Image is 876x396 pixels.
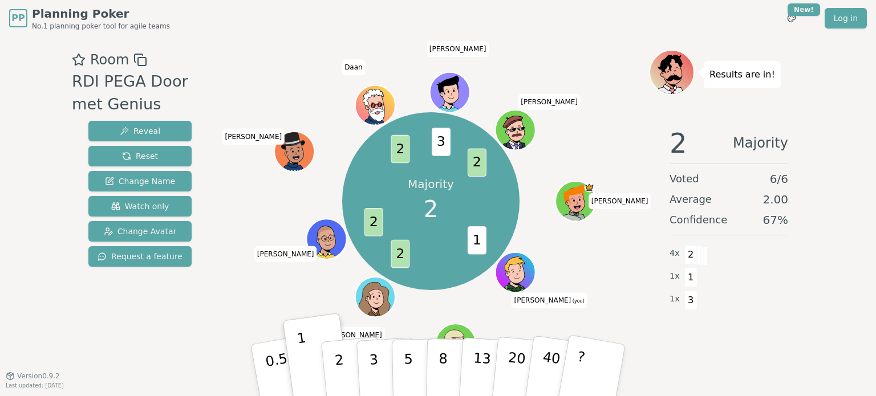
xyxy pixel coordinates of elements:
span: 2 [364,208,383,236]
span: 1 [468,226,486,255]
span: Click to change your name [254,246,317,262]
p: Majority [408,176,454,192]
button: New! [781,8,802,28]
button: Reset [88,146,192,166]
span: Version 0.9.2 [17,371,60,381]
a: Log in [825,8,867,28]
span: 1 [684,268,697,287]
button: Request a feature [88,246,192,267]
button: Add as favourite [72,50,86,70]
span: Voted [670,171,699,187]
span: Click to change your name [222,129,285,145]
span: Click to change your name [518,94,581,110]
span: (you) [571,299,585,304]
button: Change Avatar [88,221,192,242]
span: 2 [670,129,687,157]
span: 6 / 6 [770,171,788,187]
div: RDI PEGA Door met Genius [72,70,213,117]
span: 67 % [763,212,788,228]
span: Change Avatar [104,226,177,237]
span: Click to change your name [512,292,587,308]
a: PPPlanning PokerNo.1 planning poker tool for agile teams [9,6,170,31]
span: 2 [391,239,410,268]
span: Click to change your name [589,193,651,209]
span: Change Name [105,175,175,187]
span: Click to change your name [342,59,366,75]
span: Average [670,191,712,207]
span: Click to change your name [427,41,489,57]
span: Planning Poker [32,6,170,22]
span: 2 [468,148,486,177]
button: Click to change your avatar [497,254,534,291]
span: 4 x [670,247,680,260]
span: 2 [684,245,697,264]
div: New! [788,3,820,16]
button: Change Name [88,171,192,191]
span: Request a feature [98,251,182,262]
span: 2 [424,192,438,226]
span: No.1 planning poker tool for agile teams [32,22,170,31]
span: Room [90,50,129,70]
button: Watch only [88,196,192,217]
span: Watch only [111,201,169,212]
button: Reveal [88,121,192,141]
span: 3 [684,291,697,310]
span: 1 x [670,293,680,305]
span: PP [11,11,25,25]
span: Last updated: [DATE] [6,382,64,389]
p: Results are in! [709,67,775,83]
button: Version0.9.2 [6,371,60,381]
span: Confidence [670,212,727,228]
span: 2.00 [763,191,788,207]
span: 1 x [670,270,680,283]
p: 1 [296,330,313,392]
span: 2 [391,134,410,163]
span: Click to change your name [322,327,385,343]
span: Majority [733,129,788,157]
span: Reveal [120,125,160,137]
span: 3 [432,128,451,156]
span: Reset [122,150,158,162]
span: Roland is the host [585,182,595,193]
